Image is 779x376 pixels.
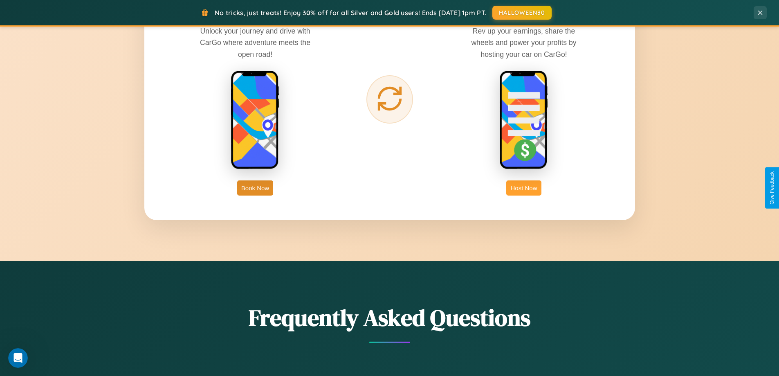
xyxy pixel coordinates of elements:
[8,348,28,368] iframe: Intercom live chat
[194,25,317,60] p: Unlock your journey and drive with CarGo where adventure meets the open road!
[769,171,775,205] div: Give Feedback
[506,180,541,196] button: Host Now
[462,25,585,60] p: Rev up your earnings, share the wheels and power your profits by hosting your car on CarGo!
[215,9,486,17] span: No tricks, just treats! Enjoy 30% off for all Silver and Gold users! Ends [DATE] 1pm PT.
[237,180,273,196] button: Book Now
[492,6,552,20] button: HALLOWEEN30
[144,302,635,333] h2: Frequently Asked Questions
[231,70,280,170] img: rent phone
[499,70,548,170] img: host phone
